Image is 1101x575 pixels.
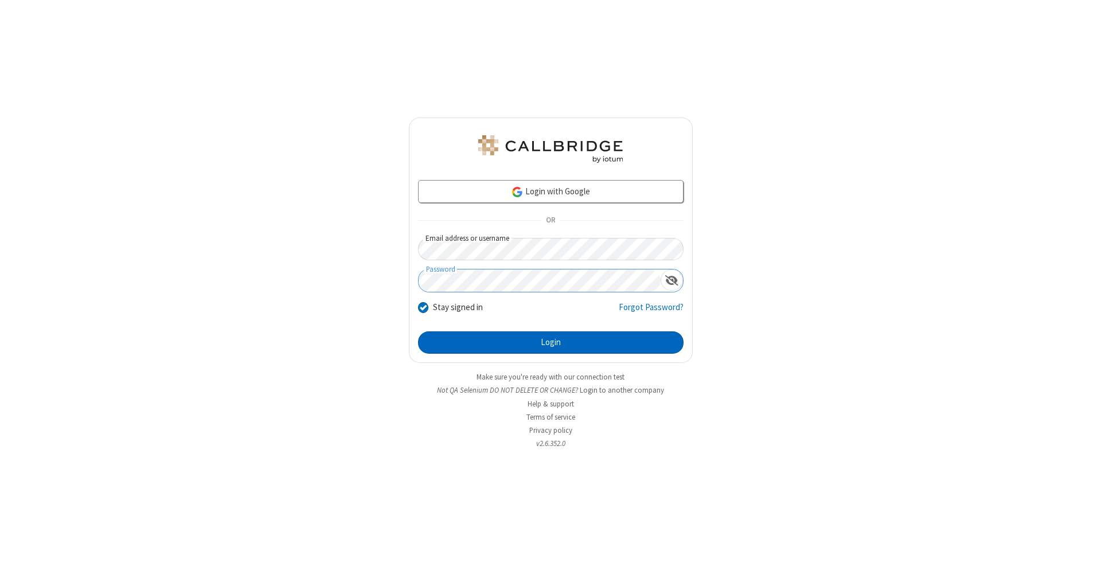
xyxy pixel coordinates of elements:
[433,301,483,314] label: Stay signed in
[418,238,684,260] input: Email address or username
[619,301,684,323] a: Forgot Password?
[477,372,624,382] a: Make sure you're ready with our connection test
[418,180,684,203] a: Login with Google
[418,331,684,354] button: Login
[409,438,693,449] li: v2.6.352.0
[529,425,572,435] a: Privacy policy
[526,412,575,422] a: Terms of service
[419,269,661,292] input: Password
[528,399,574,409] a: Help & support
[541,213,560,229] span: OR
[1072,545,1092,567] iframe: Chat
[580,385,664,396] button: Login to another company
[661,269,683,291] div: Show password
[476,135,625,163] img: QA Selenium DO NOT DELETE OR CHANGE
[409,385,693,396] li: Not QA Selenium DO NOT DELETE OR CHANGE?
[511,186,524,198] img: google-icon.png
